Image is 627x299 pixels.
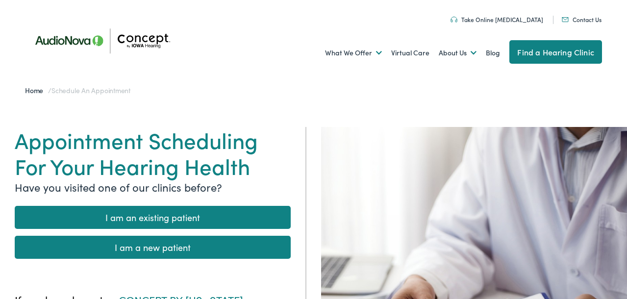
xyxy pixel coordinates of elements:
[15,206,291,229] a: I am an existing patient
[15,179,291,195] p: Have you visited one of our clinics before?
[562,17,569,22] img: utility icon
[509,40,602,64] a: Find a Hearing Clinic
[486,35,500,71] a: Blog
[51,85,130,95] span: Schedule an Appointment
[325,35,382,71] a: What We Offer
[15,236,291,259] a: I am a new patient
[391,35,429,71] a: Virtual Care
[15,127,291,179] h1: Appointment Scheduling For Your Hearing Health
[439,35,477,71] a: About Us
[25,85,48,95] a: Home
[451,17,457,23] img: utility icon
[562,15,602,24] a: Contact Us
[451,15,543,24] a: Take Online [MEDICAL_DATA]
[25,85,130,95] span: /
